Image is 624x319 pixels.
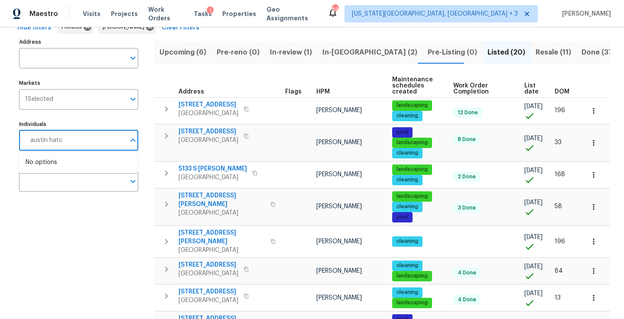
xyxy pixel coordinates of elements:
[322,46,417,58] span: In-[GEOGRAPHIC_DATA] (2)
[524,168,543,174] span: [DATE]
[179,100,238,109] span: [STREET_ADDRESS]
[285,89,302,95] span: Flags
[352,10,518,18] span: [US_STATE][GEOGRAPHIC_DATA], [GEOGRAPHIC_DATA] + 3
[179,164,247,173] span: 5133 S [PERSON_NAME]
[316,295,362,301] span: [PERSON_NAME]
[217,46,260,58] span: Pre-reno (0)
[179,269,238,278] span: [GEOGRAPHIC_DATA]
[266,5,317,23] span: Geo Assignments
[555,139,562,145] span: 33
[14,20,55,36] button: Hide filters
[454,173,479,180] span: 2 Done
[316,171,362,177] span: [PERSON_NAME]
[393,176,422,184] span: cleaning
[393,203,422,210] span: cleaning
[524,234,543,240] span: [DATE]
[19,81,138,86] label: Markets
[316,268,362,274] span: [PERSON_NAME]
[555,171,565,177] span: 168
[207,6,214,15] div: 1
[316,89,330,95] span: HPM
[524,103,543,110] span: [DATE]
[316,238,362,245] span: [PERSON_NAME]
[555,107,565,113] span: 196
[454,136,479,143] span: 8 Done
[555,203,562,209] span: 58
[393,112,422,119] span: cleaning
[111,10,138,18] span: Projects
[25,130,125,151] input: Search ...
[83,10,101,18] span: Visits
[179,127,238,136] span: [STREET_ADDRESS]
[393,139,431,146] span: landscaping
[487,46,525,58] span: Listed (20)
[29,10,58,18] span: Maestro
[162,23,199,33] span: Clear Filters
[19,152,138,173] div: No options
[393,149,422,157] span: cleaning
[393,193,431,200] span: landscaping
[454,296,480,303] span: 4 Done
[524,83,540,95] span: List date
[392,77,439,95] span: Maintenance schedules created
[524,290,543,296] span: [DATE]
[270,46,312,58] span: In-review (1)
[179,109,238,118] span: [GEOGRAPHIC_DATA]
[393,238,422,245] span: cleaning
[454,109,481,116] span: 12 Done
[582,46,620,58] span: Done (377)
[316,107,362,113] span: [PERSON_NAME]
[179,191,265,209] span: [STREET_ADDRESS][PERSON_NAME]
[555,268,563,274] span: 84
[25,96,53,103] span: 1 Selected
[127,93,139,105] button: Open
[19,122,138,127] label: Individuals
[127,175,139,187] button: Open
[179,136,238,145] span: [GEOGRAPHIC_DATA]
[393,129,412,136] span: pool
[555,295,561,301] span: 13
[393,102,431,109] span: landscaping
[19,39,138,45] label: Address
[127,52,139,64] button: Open
[393,166,431,173] span: landscaping
[127,134,139,146] button: Close
[194,11,212,17] span: Tasks
[536,46,571,58] span: Resale (11)
[428,46,477,58] span: Pre-Listing (0)
[179,173,247,182] span: [GEOGRAPHIC_DATA]
[524,200,543,206] span: [DATE]
[393,262,422,269] span: cleaning
[555,89,569,95] span: DOM
[179,246,265,255] span: [GEOGRAPHIC_DATA]
[158,20,203,36] button: Clear Filters
[222,10,256,18] span: Properties
[159,46,206,58] span: Upcoming (6)
[148,5,184,23] span: Work Orders
[454,204,479,212] span: 3 Done
[179,296,238,305] span: [GEOGRAPHIC_DATA]
[559,10,611,18] span: [PERSON_NAME]
[316,139,362,145] span: [PERSON_NAME]
[17,23,51,33] span: Hide filters
[524,135,543,142] span: [DATE]
[179,229,265,246] span: [STREET_ADDRESS][PERSON_NAME]
[393,272,431,280] span: landscaping
[332,5,338,14] div: 69
[316,203,362,209] span: [PERSON_NAME]
[179,287,238,296] span: [STREET_ADDRESS]
[555,238,565,245] span: 196
[454,269,480,277] span: 4 Done
[393,299,431,306] span: landscaping
[179,209,265,217] span: [GEOGRAPHIC_DATA]
[453,83,510,95] span: Work Order Completion
[179,89,204,95] span: Address
[179,261,238,269] span: [STREET_ADDRESS]
[393,213,412,221] span: pool
[524,264,543,270] span: [DATE]
[393,289,422,296] span: cleaning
